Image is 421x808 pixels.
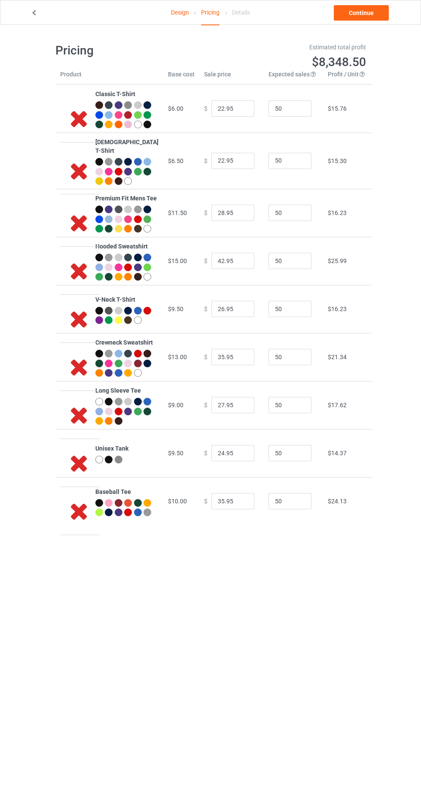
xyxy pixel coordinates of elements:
[328,498,347,505] span: $24.13
[143,508,151,516] img: heather_texture.png
[199,70,264,85] th: Sale price
[168,498,187,505] span: $10.00
[168,306,183,312] span: $9.50
[201,0,220,25] div: Pricing
[95,296,135,303] b: V-Neck T-Shirt
[168,157,183,164] span: $6.50
[204,306,207,312] span: $
[204,450,207,457] span: $
[204,105,207,112] span: $
[95,243,148,250] b: Hooded Sweatshirt
[171,0,189,24] a: Design
[328,209,347,216] span: $16.23
[334,5,389,21] a: Continue
[328,105,347,112] span: $15.76
[95,387,141,394] b: Long Sleeve Tee
[55,43,205,58] h1: Pricing
[115,456,122,463] img: heather_texture.png
[95,445,128,452] b: Unisex Tank
[163,70,199,85] th: Base cost
[323,70,372,85] th: Profit / Unit
[168,354,187,360] span: $13.00
[95,139,159,154] b: [DEMOGRAPHIC_DATA] T-Shirt
[95,488,131,495] b: Baseball Tee
[328,157,347,164] span: $15.30
[217,43,366,51] div: Estimated total profit
[134,206,142,213] img: heather_texture.png
[55,70,91,85] th: Product
[168,105,183,112] span: $6.00
[204,498,207,505] span: $
[328,306,347,312] span: $16.23
[95,339,153,346] b: Crewneck Sweatshirt
[264,70,323,85] th: Expected sales
[204,354,207,360] span: $
[312,55,366,69] span: $8,348.50
[204,157,207,164] span: $
[168,450,183,457] span: $9.50
[95,195,157,202] b: Premium Fit Mens Tee
[328,257,347,264] span: $25.99
[232,0,250,24] div: Details
[168,402,183,409] span: $9.00
[124,101,132,109] img: heather_texture.png
[168,209,187,216] span: $11.50
[328,354,347,360] span: $21.34
[328,402,347,409] span: $17.62
[204,402,207,409] span: $
[95,91,135,97] b: Classic T-Shirt
[204,209,207,216] span: $
[168,257,187,264] span: $15.00
[328,450,347,457] span: $14.37
[204,257,207,264] span: $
